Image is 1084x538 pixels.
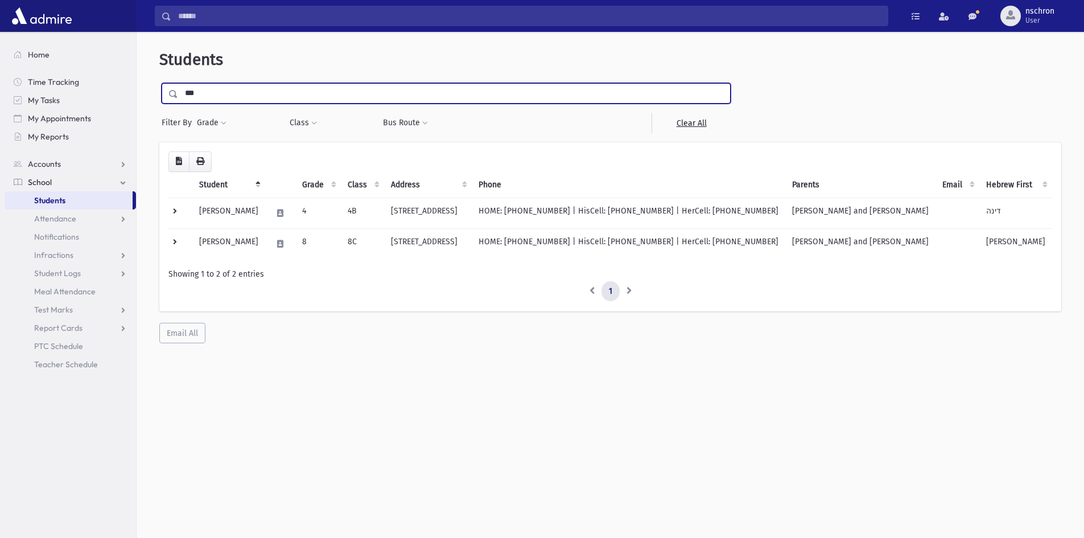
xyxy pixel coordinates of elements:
[5,246,136,264] a: Infractions
[472,228,785,259] td: HOME: [PHONE_NUMBER] | HisCell: [PHONE_NUMBER] | HerCell: [PHONE_NUMBER]
[979,198,1052,228] td: דינה
[979,172,1052,198] th: Hebrew First: activate to sort column ascending
[5,155,136,173] a: Accounts
[1025,16,1054,25] span: User
[34,232,79,242] span: Notifications
[34,195,65,206] span: Students
[192,198,265,228] td: [PERSON_NAME]
[785,228,935,259] td: [PERSON_NAME] and [PERSON_NAME]
[196,113,227,133] button: Grade
[5,109,136,128] a: My Appointments
[472,198,785,228] td: HOME: [PHONE_NUMBER] | HisCell: [PHONE_NUMBER] | HerCell: [PHONE_NUMBER]
[472,172,785,198] th: Phone
[5,337,136,355] a: PTC Schedule
[28,95,60,105] span: My Tasks
[159,50,223,69] span: Students
[384,198,472,228] td: [STREET_ADDRESS]
[28,159,61,169] span: Accounts
[168,151,189,172] button: CSV
[34,341,83,351] span: PTC Schedule
[979,228,1052,259] td: [PERSON_NAME]
[5,173,136,191] a: School
[34,323,83,333] span: Report Cards
[189,151,212,172] button: Print
[5,46,136,64] a: Home
[785,198,935,228] td: [PERSON_NAME] and [PERSON_NAME]
[5,73,136,91] a: Time Tracking
[341,198,384,228] td: 4B
[5,319,136,337] a: Report Cards
[28,113,91,124] span: My Appointments
[168,268,1052,280] div: Showing 1 to 2 of 2 entries
[785,172,935,198] th: Parents
[28,77,79,87] span: Time Tracking
[289,113,318,133] button: Class
[5,91,136,109] a: My Tasks
[34,305,73,315] span: Test Marks
[28,177,52,187] span: School
[384,172,472,198] th: Address: activate to sort column ascending
[159,323,205,343] button: Email All
[34,250,73,260] span: Infractions
[192,228,265,259] td: [PERSON_NAME]
[341,172,384,198] th: Class: activate to sort column ascending
[5,228,136,246] a: Notifications
[341,228,384,259] td: 8C
[652,113,731,133] a: Clear All
[34,359,98,369] span: Teacher Schedule
[5,264,136,282] a: Student Logs
[192,172,265,198] th: Student: activate to sort column descending
[295,228,341,259] td: 8
[295,198,341,228] td: 4
[5,128,136,146] a: My Reports
[34,268,81,278] span: Student Logs
[28,132,69,142] span: My Reports
[5,191,133,210] a: Students
[162,117,196,129] span: Filter By
[5,282,136,301] a: Meal Attendance
[5,355,136,373] a: Teacher Schedule
[34,213,76,224] span: Attendance
[935,172,979,198] th: Email: activate to sort column ascending
[295,172,341,198] th: Grade: activate to sort column ascending
[171,6,888,26] input: Search
[382,113,428,133] button: Bus Route
[28,50,50,60] span: Home
[9,5,75,27] img: AdmirePro
[384,228,472,259] td: [STREET_ADDRESS]
[34,286,96,297] span: Meal Attendance
[5,210,136,228] a: Attendance
[601,281,620,302] a: 1
[5,301,136,319] a: Test Marks
[1025,7,1054,16] span: nschron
